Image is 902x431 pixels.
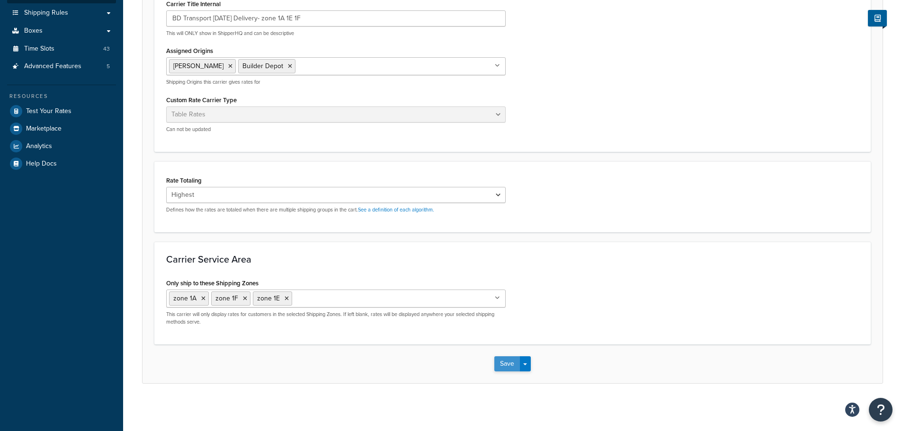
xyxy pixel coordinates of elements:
a: Analytics [7,138,116,155]
a: Help Docs [7,155,116,172]
span: zone 1E [257,293,280,303]
span: Test Your Rates [26,107,71,115]
a: Test Your Rates [7,103,116,120]
h3: Carrier Service Area [166,254,859,264]
span: Builder Depot [242,61,283,71]
span: Boxes [24,27,43,35]
button: Show Help Docs [868,10,887,26]
a: Time Slots43 [7,40,116,58]
li: Time Slots [7,40,116,58]
p: This carrier will only display rates for customers in the selected Shipping Zones. If left blank,... [166,311,506,325]
label: Only ship to these Shipping Zones [166,280,259,287]
span: Help Docs [26,160,57,168]
a: See a definition of each algorithm. [358,206,434,213]
button: Save [494,356,520,371]
span: 5 [107,62,110,70]
label: Rate Totaling [166,177,202,184]
label: Assigned Origins [166,47,213,54]
span: [PERSON_NAME] [173,61,223,71]
span: Analytics [26,142,52,150]
span: Shipping Rules [24,9,68,17]
span: zone 1A [173,293,196,303]
p: This will ONLY show in ShipperHQ and can be descriptive [166,30,506,37]
span: zone 1F [215,293,238,303]
p: Defines how the rates are totaled when there are multiple shipping groups in the cart. [166,206,506,213]
span: Time Slots [24,45,54,53]
span: 43 [103,45,110,53]
span: Advanced Features [24,62,81,70]
li: Advanced Features [7,58,116,75]
a: Boxes [7,22,116,40]
a: Marketplace [7,120,116,137]
button: Open Resource Center [869,398,893,422]
a: Shipping Rules [7,4,116,22]
p: Shipping Origins this carrier gives rates for [166,79,506,86]
label: Custom Rate Carrier Type [166,97,237,104]
span: Marketplace [26,125,62,133]
a: Advanced Features5 [7,58,116,75]
div: Resources [7,92,116,100]
p: Can not be updated [166,126,506,133]
label: Carrier Title Internal [166,0,221,8]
